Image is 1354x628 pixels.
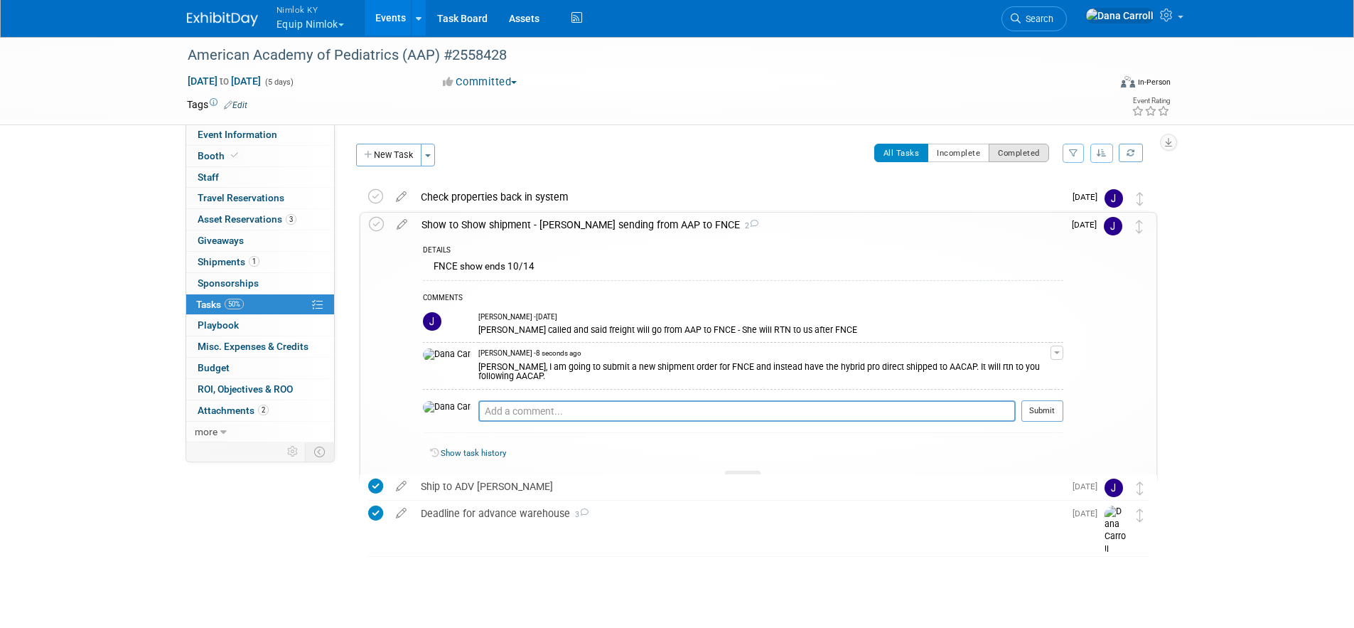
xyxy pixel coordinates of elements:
span: [PERSON_NAME] - [DATE] [478,312,557,322]
span: 3 [286,214,296,225]
span: Asset Reservations [198,213,296,225]
span: Misc. Expenses & Credits [198,341,308,352]
div: [PERSON_NAME] called and said freight will go from AAP to FNCE - She will RTN to us after FNCE [478,322,1051,336]
a: Shipments1 [186,252,334,272]
span: Nimlok KY [276,2,344,17]
a: Playbook [186,315,334,336]
img: ExhibitDay [187,12,258,26]
span: [PERSON_NAME] - 8 seconds ago [478,348,581,358]
span: (5 days) [264,78,294,87]
img: Jamie Dunn [1105,479,1123,497]
a: Travel Reservations [186,188,334,208]
div: Event Format [1025,74,1171,95]
span: [DATE] [1072,220,1104,230]
div: American Academy of Pediatrics (AAP) #2558428 [183,43,1087,68]
button: Incomplete [928,144,989,162]
span: 3 [570,510,589,519]
a: more [186,422,334,442]
a: Edit [224,100,247,110]
td: Toggle Event Tabs [305,442,334,461]
a: Attachments2 [186,400,334,421]
a: Staff [186,167,334,188]
span: 2 [258,405,269,415]
td: Tags [187,97,247,112]
div: Ship to ADV [PERSON_NAME] [414,474,1064,499]
span: [DATE] [DATE] [187,75,262,87]
span: [DATE] [1073,192,1105,202]
span: Search [1021,14,1053,24]
i: Move task [1137,509,1144,522]
span: to [217,75,231,87]
a: Misc. Expenses & Credits [186,336,334,357]
i: Move task [1137,192,1144,206]
img: Jamie Dunn [1105,189,1123,208]
a: edit [389,507,414,520]
td: Personalize Event Tab Strip [281,442,306,461]
span: Shipments [198,256,259,267]
a: edit [389,191,414,203]
button: New Task [356,144,421,166]
span: Playbook [198,319,239,331]
span: ROI, Objectives & ROO [198,383,293,395]
div: Show to Show shipment - [PERSON_NAME] sending from AAP to FNCE [414,213,1063,237]
div: FNCE show ends 10/14 [423,257,1063,280]
a: edit [389,480,414,493]
i: Booth reservation complete [231,151,238,159]
a: Sponsorships [186,273,334,294]
span: Giveaways [198,235,244,246]
span: Event Information [198,129,277,140]
a: Booth [186,146,334,166]
div: Deadline for advance warehouse [414,501,1064,526]
a: Giveaways [186,230,334,251]
div: DETAILS [423,245,1063,257]
a: Search [1001,6,1067,31]
span: Budget [198,362,230,373]
a: Event Information [186,124,334,145]
img: Jamie Dunn [1104,217,1122,235]
div: [PERSON_NAME], I am going to submit a new shipment order for FNCE and instead have the hybrid pro... [478,359,1051,382]
span: Booth [198,150,241,161]
button: All Tasks [874,144,929,162]
a: ROI, Objectives & ROO [186,379,334,400]
span: Tasks [196,299,244,310]
a: Show task history [441,448,506,458]
img: Jamie Dunn [423,312,441,331]
img: Dana Carroll [1105,506,1126,556]
button: Submit [1021,400,1063,422]
a: Budget [186,358,334,378]
span: Travel Reservations [198,192,284,203]
div: Event Rating [1132,97,1170,105]
i: Move task [1136,220,1143,233]
span: [DATE] [1073,509,1105,518]
a: Asset Reservations3 [186,209,334,230]
img: Dana Carroll [423,401,471,414]
a: edit [389,218,414,231]
span: more [195,426,217,437]
a: Refresh [1119,144,1143,162]
span: Sponsorships [198,277,259,289]
div: Check properties back in system [414,185,1064,209]
span: 2 [740,221,758,230]
div: COMMENTS [423,292,1063,307]
div: In-Person [1137,77,1171,87]
i: Move task [1137,481,1144,495]
span: 1 [249,256,259,267]
span: Attachments [198,405,269,416]
img: Dana Carroll [423,348,471,361]
span: Staff [198,171,219,183]
span: 50% [225,299,244,309]
button: Completed [989,144,1049,162]
button: Committed [438,75,522,90]
span: [DATE] [1073,481,1105,491]
img: Dana Carroll [1085,8,1154,23]
img: Format-Inperson.png [1121,76,1135,87]
a: Tasks50% [186,294,334,315]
